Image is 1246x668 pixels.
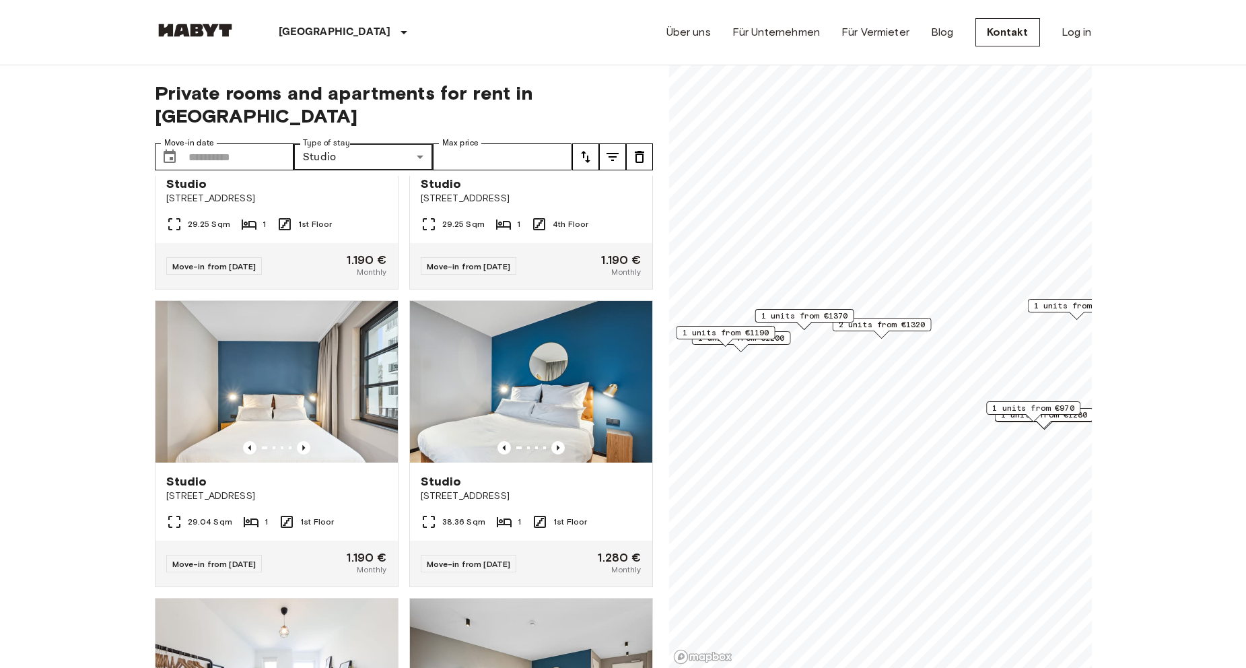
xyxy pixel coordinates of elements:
span: 1 [517,218,520,230]
span: Move-in from [DATE] [172,261,256,271]
span: 1 units from €970 [992,402,1074,414]
div: Map marker [691,331,790,352]
a: Marketing picture of unit DE-01-484-106-01Previous imagePrevious imageStudio[STREET_ADDRESS]38.36... [409,300,653,587]
span: Move-in from [DATE] [172,559,256,569]
a: Marketing picture of unit DE-01-483-108-01Previous imagePrevious imageStudio[STREET_ADDRESS]29.04... [155,300,399,587]
button: Previous image [551,441,565,455]
span: [STREET_ADDRESS] [421,490,642,503]
span: Private rooms and apartments for rent in [GEOGRAPHIC_DATA] [155,81,653,127]
p: [GEOGRAPHIC_DATA] [279,24,391,40]
span: Studio [421,473,462,490]
span: 29.25 Sqm [188,218,230,230]
button: Previous image [297,441,310,455]
span: [STREET_ADDRESS] [166,490,387,503]
div: Map marker [676,326,775,347]
span: 1st Floor [300,516,334,528]
span: 1.190 € [347,254,386,266]
span: 1 [518,516,521,528]
div: Map marker [986,401,1080,422]
span: Monthly [611,564,641,576]
span: 1.280 € [598,552,641,564]
span: 1 units from €1370 [761,310,847,322]
span: 4th Floor [553,218,588,230]
span: [STREET_ADDRESS] [421,192,642,205]
a: Für Vermieter [841,24,909,40]
span: Studio [421,176,462,192]
a: Über uns [666,24,711,40]
span: 1 units from €1100 [1033,300,1120,312]
button: tune [626,143,653,170]
span: 38.36 Sqm [442,516,485,528]
span: Monthly [357,266,386,278]
span: 1 units from €1280 [1000,409,1087,421]
span: 29.25 Sqm [442,218,485,230]
button: Choose date [156,143,183,170]
span: 1.190 € [347,552,386,564]
a: Log in [1062,24,1092,40]
span: 1 units from €1190 [682,327,769,339]
a: Kontakt [975,18,1040,46]
button: Previous image [497,441,511,455]
span: [STREET_ADDRESS] [166,192,387,205]
span: 29.04 Sqm [188,516,232,528]
span: 1 units from €1200 [697,332,784,344]
span: 1 [263,218,266,230]
a: Blog [931,24,954,40]
img: Marketing picture of unit DE-01-484-106-01 [410,301,652,463]
span: 1st Floor [298,218,332,230]
div: Map marker [1027,299,1126,320]
a: Mapbox logo [673,649,732,665]
span: Studio [166,473,207,490]
button: tune [599,143,626,170]
a: Für Unternehmen [732,24,820,40]
div: Map marker [832,318,931,339]
span: Monthly [611,266,641,278]
span: Studio [166,176,207,192]
img: Habyt [155,24,236,37]
span: Monthly [357,564,386,576]
label: Max price [442,137,479,149]
span: 1 [265,516,268,528]
span: Move-in from [DATE] [427,559,511,569]
span: 1st Floor [553,516,587,528]
img: Marketing picture of unit DE-01-483-108-01 [155,301,398,463]
label: Move-in date [164,137,214,149]
button: Previous image [243,441,256,455]
span: Move-in from [DATE] [427,261,511,271]
span: 2 units from €1320 [838,319,925,331]
button: tune [572,143,599,170]
span: 1.190 € [601,254,641,266]
div: Map marker [755,309,854,330]
label: Type of stay [303,137,350,149]
div: Studio [293,143,433,170]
